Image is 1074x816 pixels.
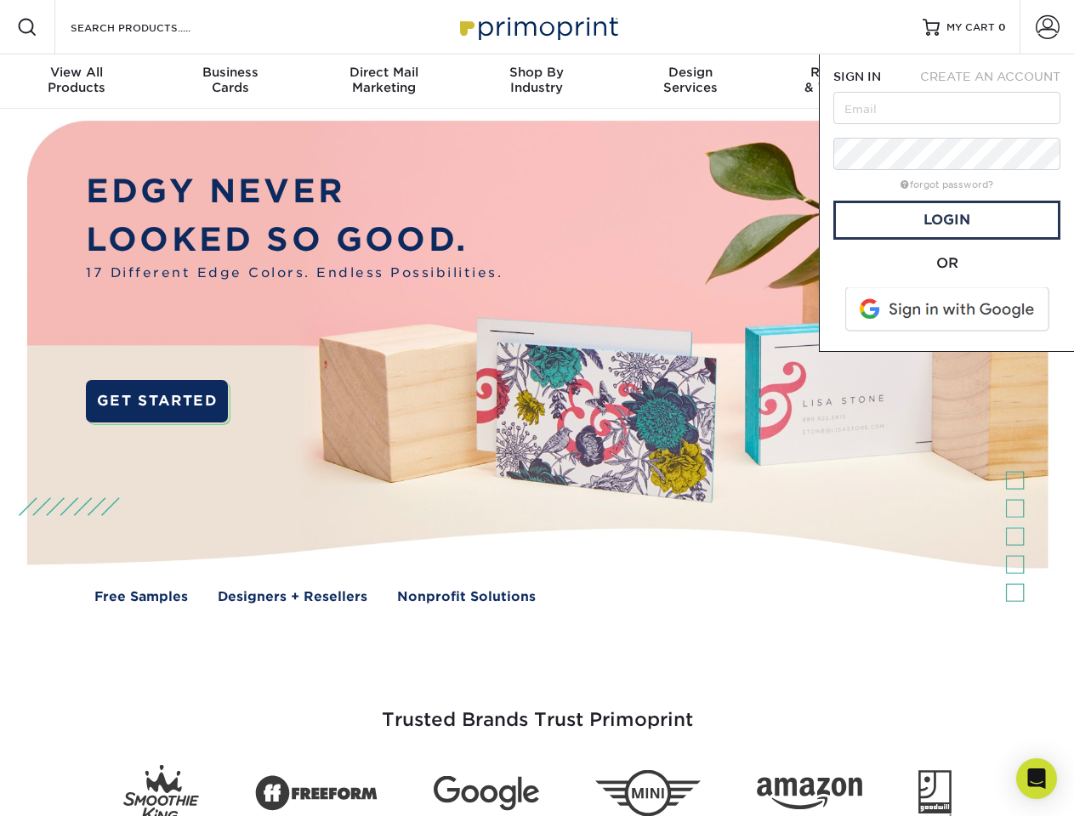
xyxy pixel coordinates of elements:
div: Open Intercom Messenger [1016,758,1057,799]
a: DesignServices [614,54,767,109]
h3: Trusted Brands Trust Primoprint [40,668,1035,751]
img: Primoprint [452,8,622,45]
div: Cards [153,65,306,95]
a: Direct MailMarketing [307,54,460,109]
a: Login [833,201,1060,240]
span: MY CART [946,20,995,35]
span: Shop By [460,65,613,80]
p: EDGY NEVER [86,167,503,216]
span: Direct Mail [307,65,460,80]
input: SEARCH PRODUCTS..... [69,17,235,37]
div: Industry [460,65,613,95]
div: OR [833,253,1060,274]
span: 0 [998,21,1006,33]
p: LOOKED SO GOOD. [86,216,503,264]
img: Amazon [757,778,862,810]
span: 17 Different Edge Colors. Endless Possibilities. [86,263,503,283]
span: CREATE AN ACCOUNT [920,70,1060,83]
a: Resources& Templates [767,54,920,109]
div: Marketing [307,65,460,95]
img: Goodwill [918,770,952,816]
span: Resources [767,65,920,80]
a: GET STARTED [86,380,228,422]
div: & Templates [767,65,920,95]
a: Shop ByIndustry [460,54,613,109]
input: Email [833,92,1060,124]
iframe: Google Customer Reviews [4,764,145,810]
span: Business [153,65,306,80]
a: Designers + Resellers [218,587,367,607]
a: BusinessCards [153,54,306,109]
img: Google [434,776,539,811]
span: Design [614,65,767,80]
a: Nonprofit Solutions [397,587,536,607]
a: forgot password? [901,179,993,190]
div: Services [614,65,767,95]
a: Free Samples [94,587,188,607]
span: SIGN IN [833,70,881,83]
